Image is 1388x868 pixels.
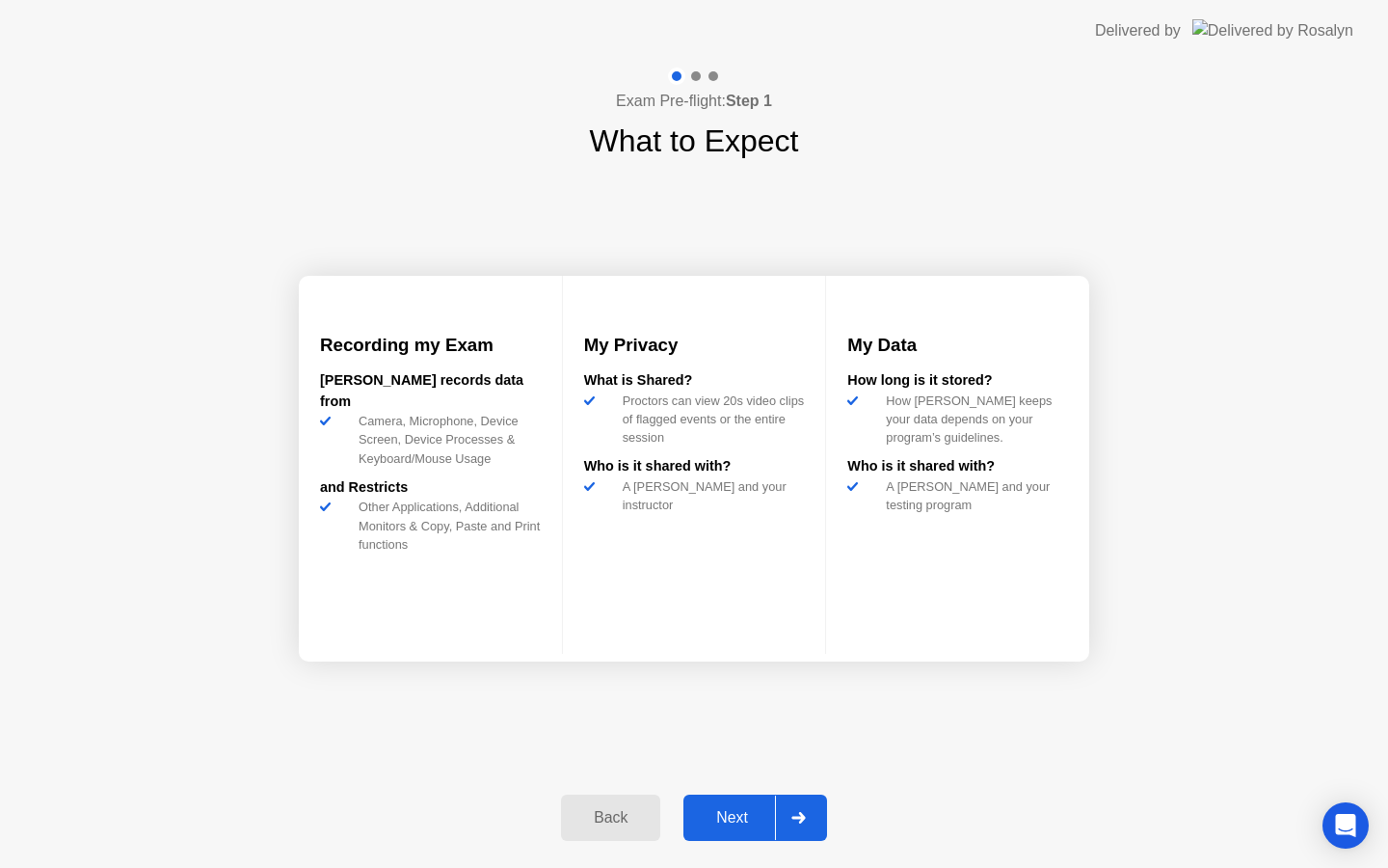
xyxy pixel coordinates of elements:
div: [PERSON_NAME] records data from [320,370,541,412]
div: Camera, Microphone, Device Screen, Device Processes & Keyboard/Mouse Usage [351,412,541,468]
div: and Restricts [320,477,541,499]
h3: My Privacy [584,332,805,359]
button: Next [683,795,827,841]
b: Step 1 [726,93,772,109]
h4: Exam Pre-flight: [616,90,772,113]
div: Other Applications, Additional Monitors & Copy, Paste and Print functions [351,498,541,554]
div: Who is it shared with? [584,456,805,477]
div: How long is it stored? [847,370,1068,392]
button: Back [561,795,660,841]
h3: Recording my Exam [320,332,541,359]
div: Who is it shared with? [847,456,1068,477]
h3: My Data [847,332,1068,359]
div: Next [689,809,775,827]
h1: What to Expect [590,118,799,164]
div: Back [567,809,654,827]
div: Delivered by [1095,19,1181,42]
img: Delivered by Rosalyn [1192,19,1353,41]
div: What is Shared? [584,370,805,392]
div: A [PERSON_NAME] and your testing program [878,477,1068,514]
div: A [PERSON_NAME] and your instructor [615,477,805,514]
div: Proctors can view 20s video clips of flagged events or the entire session [615,392,805,448]
div: Open Intercom Messenger [1322,802,1369,849]
div: How [PERSON_NAME] keeps your data depends on your program’s guidelines. [878,392,1068,448]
